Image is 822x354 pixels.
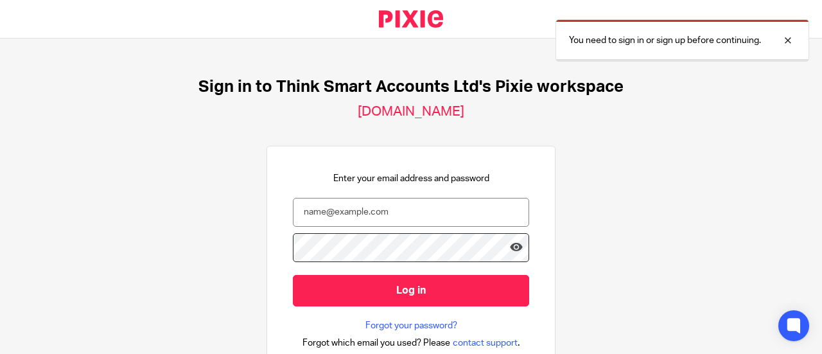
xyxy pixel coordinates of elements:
[293,198,529,227] input: name@example.com
[198,77,624,97] h1: Sign in to Think Smart Accounts Ltd's Pixie workspace
[333,172,489,185] p: Enter your email address and password
[293,275,529,306] input: Log in
[358,103,464,120] h2: [DOMAIN_NAME]
[453,337,518,350] span: contact support
[302,337,450,350] span: Forgot which email you used? Please
[365,319,457,332] a: Forgot your password?
[302,335,520,350] div: .
[569,34,761,47] p: You need to sign in or sign up before continuing.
